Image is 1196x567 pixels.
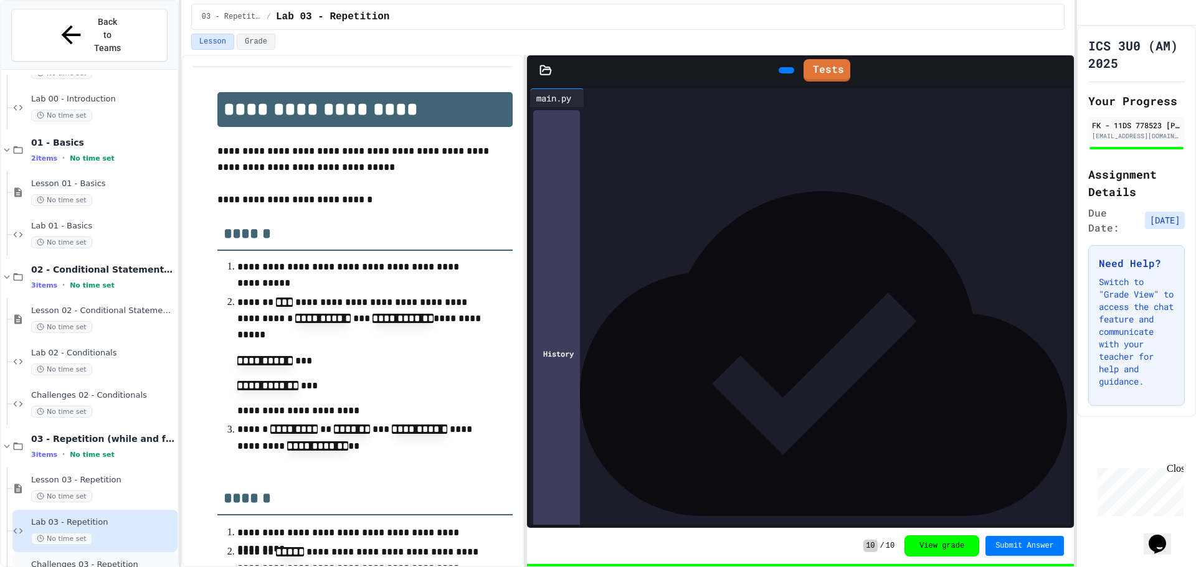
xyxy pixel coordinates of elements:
[62,153,65,163] span: •
[31,321,92,333] span: No time set
[31,94,175,105] span: Lab 00 - Introduction
[1088,166,1185,200] h2: Assignment Details
[31,110,92,121] span: No time set
[70,451,115,459] span: No time set
[31,533,92,545] span: No time set
[31,154,57,162] span: 2 items
[31,490,92,502] span: No time set
[880,541,885,551] span: /
[904,535,979,556] button: View grade
[863,540,877,552] span: 10
[31,281,57,289] span: 3 items
[191,34,234,50] button: Lesson
[1088,92,1185,110] h2: Your Progress
[62,449,65,459] span: •
[93,16,122,55] span: Back to Teams
[202,12,262,22] span: 03 - Repetition (while and for)
[31,264,175,275] span: 02 - Conditional Statements (if)
[62,280,65,290] span: •
[70,281,115,289] span: No time set
[276,9,389,24] span: Lab 03 - Repetition
[31,406,92,418] span: No time set
[267,12,271,22] span: /
[31,390,175,401] span: Challenges 02 - Conditionals
[31,517,175,528] span: Lab 03 - Repetition
[5,5,86,79] div: Chat with us now!Close
[1088,205,1140,235] span: Due Date:
[31,451,57,459] span: 3 items
[1088,37,1185,72] h1: ICS 3U0 (AM) 2025
[530,91,577,105] div: main.py
[31,237,92,248] span: No time set
[31,433,175,444] span: 03 - Repetition (while and for)
[1092,131,1181,141] div: [EMAIL_ADDRESS][DOMAIN_NAME]
[31,179,175,189] span: Lesson 01 - Basics
[886,541,895,551] span: 10
[31,306,175,316] span: Lesson 02 - Conditional Statements (if)
[31,194,92,206] span: No time set
[31,221,175,232] span: Lab 01 - Basics
[31,363,92,375] span: No time set
[31,348,175,358] span: Lab 02 - Conditionals
[1099,276,1174,388] p: Switch to "Grade View" to access the chat feature and communicate with your teacher for help and ...
[11,9,168,62] button: Back to Teams
[1092,119,1181,131] div: FK - 11DS 778523 [PERSON_NAME] SS
[530,88,584,107] div: main.py
[1145,212,1185,229] span: [DATE]
[31,137,175,148] span: 01 - Basics
[1099,256,1174,271] h3: Need Help?
[1144,517,1184,555] iframe: chat widget
[985,536,1064,556] button: Submit Answer
[31,475,175,485] span: Lesson 03 - Repetition
[804,59,850,82] a: Tests
[995,541,1054,551] span: Submit Answer
[237,34,275,50] button: Grade
[70,154,115,162] span: No time set
[1093,463,1184,516] iframe: chat widget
